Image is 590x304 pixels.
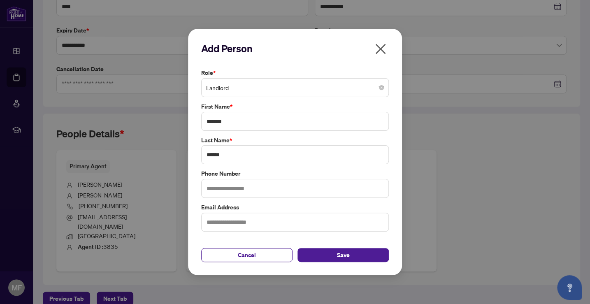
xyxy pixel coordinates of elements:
label: First Name [201,102,389,111]
button: Open asap [557,275,582,300]
label: Phone Number [201,169,389,178]
span: close [374,42,387,56]
button: Save [297,248,389,262]
label: Email Address [201,203,389,212]
span: Cancel [238,248,256,262]
h2: Add Person [201,42,389,55]
label: Last Name [201,136,389,145]
label: Role [201,68,389,77]
button: Cancel [201,248,293,262]
span: Landlord [206,80,384,95]
span: Save [337,248,350,262]
span: close-circle [379,85,384,90]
